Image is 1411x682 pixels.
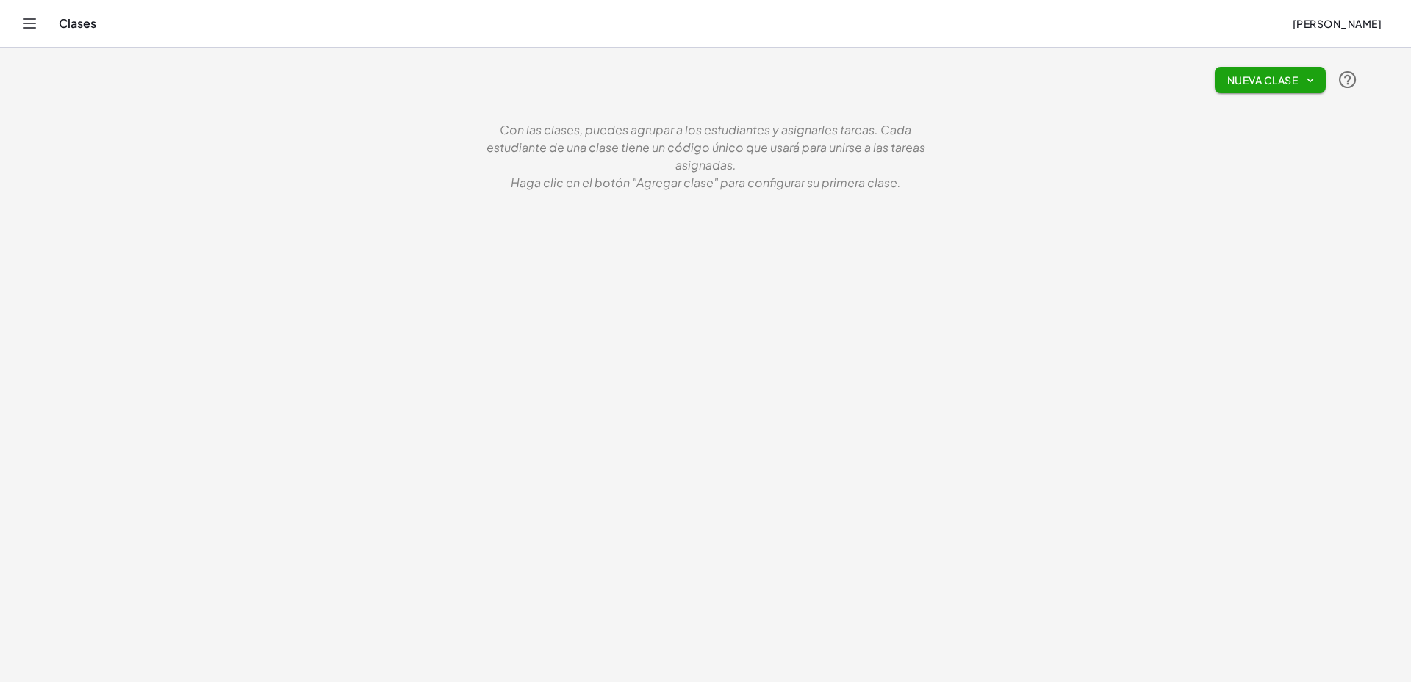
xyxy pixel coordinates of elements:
[1293,17,1382,30] font: [PERSON_NAME]
[1227,73,1298,87] font: Nueva clase
[1280,10,1393,37] button: [PERSON_NAME]
[18,12,41,35] button: Cambiar navegación
[487,122,925,173] font: Con las clases, puedes agrupar a los estudiantes y asignarles tareas. Cada estudiante de una clas...
[511,175,901,190] font: Haga clic en el botón "Agregar clase" para configurar su primera clase.
[1215,67,1326,93] button: Nueva clase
